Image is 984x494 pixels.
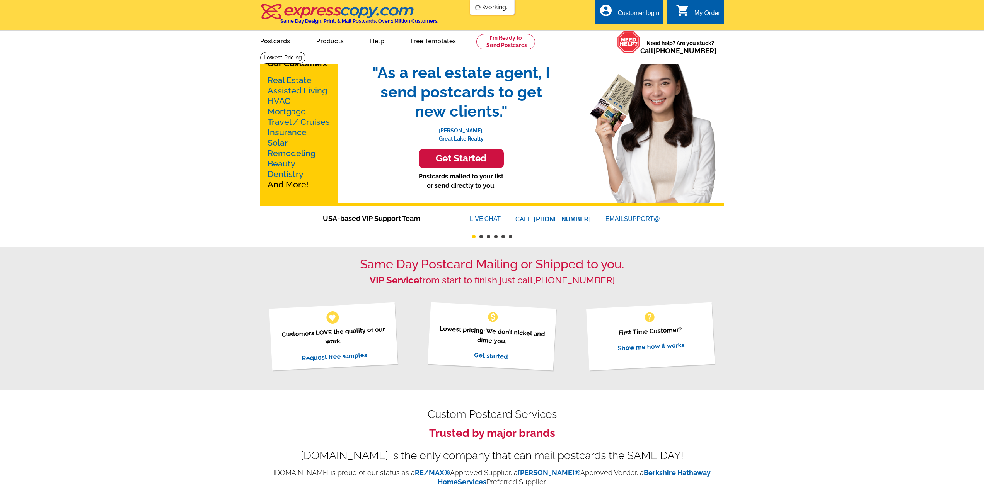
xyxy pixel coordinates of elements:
font: SUPPORT@ [624,214,661,224]
h3: Trusted by major brands [260,427,724,440]
a: account_circle Customer login [599,8,659,18]
div: Customer login [617,10,659,20]
a: Beauty [268,159,295,168]
span: help [643,311,656,323]
span: "As a real estate agent, I send postcards to get new clients." [365,63,558,121]
a: Mortgage [268,107,306,116]
span: Call [640,47,716,55]
span: USA-based VIP Support Team [323,213,447,224]
a: Same Day Design, Print, & Mail Postcards. Over 1 Million Customers. [260,9,438,24]
a: shopping_cart My Order [676,8,720,18]
a: Assisted Living [268,86,327,95]
a: HVAC [268,96,290,106]
h2: from start to finish just call [260,275,724,286]
div: [DOMAIN_NAME] is the only company that can mail postcards the SAME DAY! [260,451,724,460]
p: [PERSON_NAME], Great Lake Realty [365,121,558,143]
i: account_circle [599,3,613,17]
i: shopping_cart [676,3,690,17]
a: [PHONE_NUMBER] [534,216,591,222]
button: 5 of 6 [501,235,505,238]
p: First Time Customer? [596,324,705,339]
a: Solar [268,138,288,148]
a: Dentistry [268,169,304,179]
span: Need help? Are you stuck? [640,39,720,55]
a: [PHONE_NUMBER] [533,275,615,286]
img: loading... [474,5,481,11]
a: Get started [474,351,508,360]
font: CALL [515,215,532,224]
font: LIVE [470,214,484,224]
a: LIVECHAT [470,216,501,222]
h3: Get Started [428,153,494,164]
button: 4 of 6 [494,235,498,238]
a: [PERSON_NAME]® [518,469,580,477]
a: Remodeling [268,148,315,158]
a: Request free samples [302,351,368,362]
img: help [617,31,640,53]
div: My Order [694,10,720,20]
a: Get Started [365,149,558,168]
h1: Same Day Postcard Mailing or Shipped to you. [260,257,724,272]
a: Postcards [248,31,303,49]
p: Lowest pricing: We don’t nickel and dime you. [437,324,547,348]
p: Postcards mailed to your list or send directly to you. [365,172,558,190]
a: [PHONE_NUMBER] [653,47,716,55]
a: Help [358,31,397,49]
button: 1 of 6 [472,235,476,238]
p: Customers LOVE the quality of our work. [279,324,388,349]
a: EMAILSUPPORT@ [605,216,661,222]
a: Real Estate [268,75,312,85]
a: Products [304,31,356,49]
p: And More! [268,75,330,190]
a: Free Templates [398,31,469,49]
h2: Custom Postcard Services [260,410,724,419]
a: Show me how it works [617,341,685,352]
strong: VIP Service [370,275,419,286]
a: RE/MAX® [415,469,450,477]
p: [DOMAIN_NAME] is proud of our status as a Approved Supplier, a Approved Vendor, a Preferred Suppl... [260,468,724,487]
button: 2 of 6 [479,235,483,238]
a: Travel / Cruises [268,117,330,127]
h4: Same Day Design, Print, & Mail Postcards. Over 1 Million Customers. [280,18,438,24]
span: favorite [328,313,336,321]
a: Insurance [268,127,307,137]
span: monetization_on [487,311,499,323]
button: 3 of 6 [487,235,490,238]
button: 6 of 6 [509,235,512,238]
